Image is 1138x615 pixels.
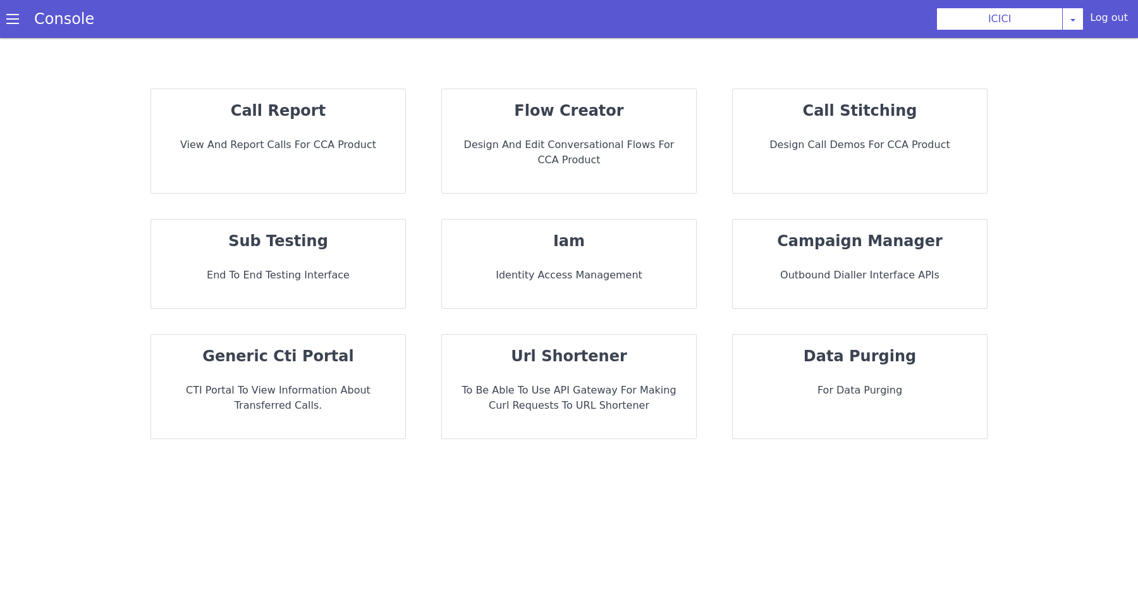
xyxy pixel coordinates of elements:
strong: sub testing [228,232,328,250]
p: Design and Edit Conversational flows for CCA Product [452,137,686,168]
a: Console [19,10,109,28]
strong: iam [553,232,585,250]
strong: flow creator [514,102,623,120]
div: Log out [1090,10,1128,30]
p: CTI portal to view information about transferred Calls. [161,383,395,413]
p: End to End Testing Interface [161,268,395,283]
strong: url shortener [511,347,627,365]
strong: call stitching [803,102,917,120]
p: Identity Access Management [452,268,686,283]
p: Design call demos for CCA Product [743,137,977,152]
p: For data purging [743,383,977,398]
button: ICICI [936,8,1063,30]
strong: campaign manager [777,232,943,250]
strong: call report [231,102,326,120]
p: To be able to use API Gateway for making curl requests to URL Shortener [452,383,686,413]
strong: generic cti portal [202,347,353,365]
strong: data purging [804,347,916,365]
p: Outbound dialler interface APIs [743,268,977,283]
p: View and report calls for CCA Product [161,137,395,152]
